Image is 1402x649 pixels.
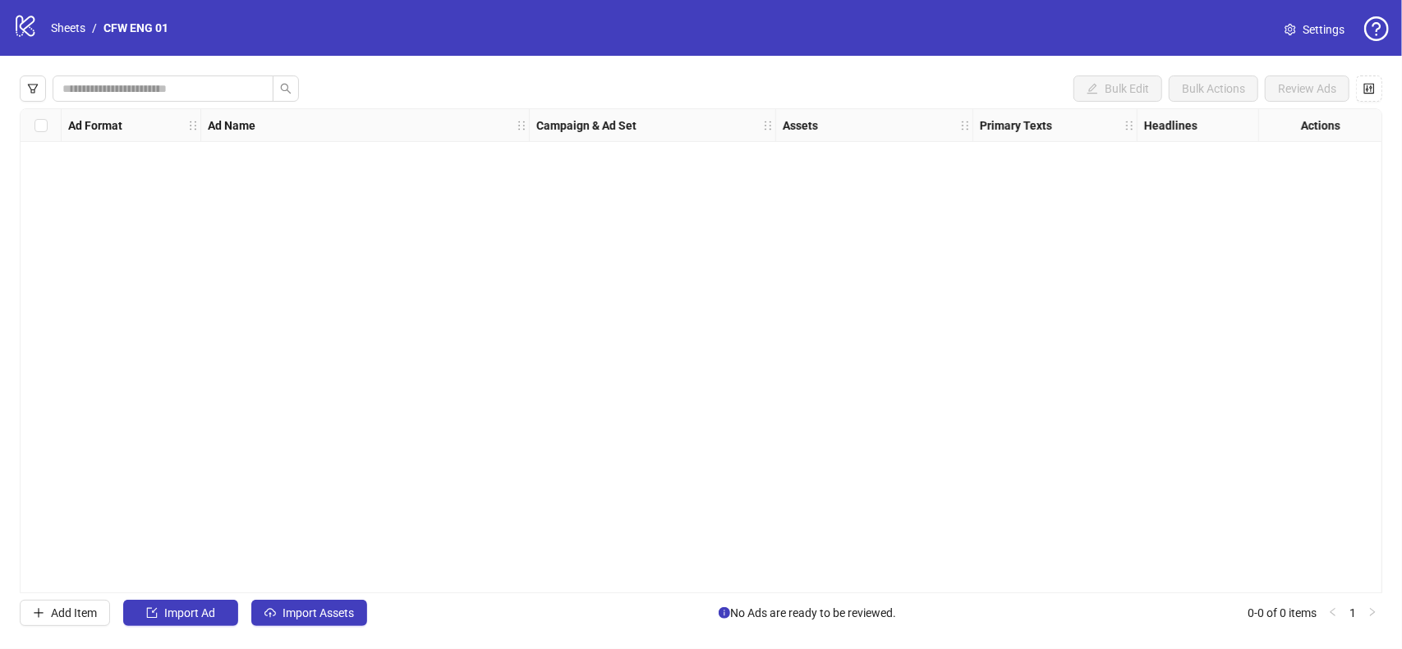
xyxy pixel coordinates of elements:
[1363,603,1382,623] button: right
[100,19,172,37] a: CFW ENG 01
[968,109,972,141] div: Resize Assets column
[719,607,730,619] span: info-circle
[1368,607,1377,617] span: right
[92,19,97,37] li: /
[1135,120,1147,131] span: holder
[771,109,775,141] div: Resize Campaign & Ad Set column
[187,120,199,131] span: holder
[208,117,255,135] strong: Ad Name
[1124,120,1135,131] span: holder
[51,606,97,619] span: Add Item
[719,604,896,622] span: No Ads are ready to be reviewed.
[280,83,292,94] span: search
[264,607,276,619] span: cloud-upload
[1328,607,1338,617] span: left
[527,120,539,131] span: holder
[1323,603,1343,623] button: left
[1169,75,1258,102] button: Bulk Actions
[164,606,215,619] span: Import Ad
[1144,117,1197,135] strong: Headlines
[48,19,89,37] a: Sheets
[1301,117,1340,135] strong: Actions
[33,607,44,619] span: plus
[1265,75,1349,102] button: Review Ads
[971,120,982,131] span: holder
[1133,109,1137,141] div: Resize Primary Texts column
[536,117,637,135] strong: Campaign & Ad Set
[1248,603,1317,623] li: 0-0 of 0 items
[783,117,818,135] strong: Assets
[196,109,200,141] div: Resize Ad Format column
[68,117,122,135] strong: Ad Format
[980,117,1052,135] strong: Primary Texts
[146,607,158,619] span: import
[1323,603,1343,623] li: Previous Page
[283,606,354,619] span: Import Assets
[1356,75,1382,102] button: Configure table settings
[199,120,210,131] span: holder
[959,120,971,131] span: holder
[21,109,62,142] div: Select all rows
[1343,603,1363,623] li: 1
[251,600,367,626] button: Import Assets
[1344,604,1362,622] a: 1
[1363,83,1375,94] span: control
[1303,21,1345,39] span: Settings
[1285,24,1296,35] span: setting
[20,600,110,626] button: Add Item
[1073,75,1162,102] button: Bulk Edit
[123,600,238,626] button: Import Ad
[762,120,774,131] span: holder
[1364,16,1389,41] span: question-circle
[516,120,527,131] span: holder
[774,120,785,131] span: holder
[27,83,39,94] span: filter
[1363,603,1382,623] li: Next Page
[1271,16,1358,43] a: Settings
[525,109,529,141] div: Resize Ad Name column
